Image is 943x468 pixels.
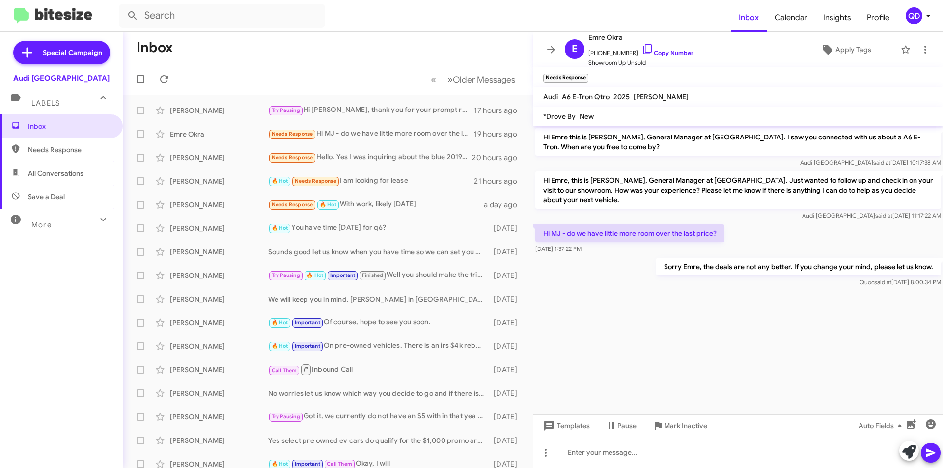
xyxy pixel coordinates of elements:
[268,411,489,422] div: Got it, we currently do not have an S5 with in that yea range but I will keep my eye out if we ev...
[268,436,489,445] div: Yes select pre owned ev cars do qualify for the $1,000 promo are you able to come in this weekend?
[170,412,268,422] div: [PERSON_NAME]
[543,92,558,101] span: Audi
[170,436,268,445] div: [PERSON_NAME]
[802,212,941,219] span: Audi [GEOGRAPHIC_DATA] [DATE] 11:17:22 AM
[330,272,356,278] span: Important
[268,247,489,257] div: Sounds good let us know when you have time so we can set you an appointment.
[489,223,525,233] div: [DATE]
[362,272,384,278] span: Finished
[613,92,630,101] span: 2025
[306,272,323,278] span: 🔥 Hot
[474,106,525,115] div: 17 hours ago
[170,365,268,375] div: [PERSON_NAME]
[13,73,110,83] div: Audi [GEOGRAPHIC_DATA]
[535,128,941,156] p: Hi Emre this is [PERSON_NAME], General Manager at [GEOGRAPHIC_DATA]. I saw you connected with us ...
[272,319,288,326] span: 🔥 Hot
[489,436,525,445] div: [DATE]
[588,43,693,58] span: [PHONE_NUMBER]
[170,247,268,257] div: [PERSON_NAME]
[268,294,489,304] div: We will keep you in mind. [PERSON_NAME] in [GEOGRAPHIC_DATA] service is one of the best and we ar...
[860,278,941,286] span: Quoc [DATE] 8:00:34 PM
[580,112,594,121] span: New
[170,318,268,328] div: [PERSON_NAME]
[268,340,489,352] div: On pre-owned vehicles. There is an irs $4k rebate for people who qualify.
[598,417,644,435] button: Pause
[170,388,268,398] div: [PERSON_NAME]
[28,192,65,202] span: Save a Deal
[431,73,436,85] span: «
[535,171,941,209] p: Hi Emre, this is [PERSON_NAME], General Manager at [GEOGRAPHIC_DATA]. Just wanted to follow up an...
[535,245,582,252] span: [DATE] 1:37:22 PM
[268,363,489,376] div: Inbound Call
[835,41,871,58] span: Apply Tags
[442,69,521,89] button: Next
[43,48,102,57] span: Special Campaign
[543,74,588,83] small: Needs Response
[170,176,268,186] div: [PERSON_NAME]
[795,41,896,58] button: Apply Tags
[272,461,288,467] span: 🔥 Hot
[268,388,489,398] div: No worries let us know which way you decide to go and if there is anything we can do to help make...
[272,413,300,420] span: Try Pausing
[272,107,300,113] span: Try Pausing
[295,461,320,467] span: Important
[425,69,442,89] button: Previous
[268,270,489,281] div: Well you should make the trip because we have agreed numbers even if you both show up at the same...
[572,41,578,57] span: E
[484,200,525,210] div: a day ago
[272,272,300,278] span: Try Pausing
[28,168,83,178] span: All Conversations
[634,92,689,101] span: [PERSON_NAME]
[268,199,484,210] div: With work, likely [DATE]
[489,247,525,257] div: [DATE]
[272,178,288,184] span: 🔥 Hot
[170,271,268,280] div: [PERSON_NAME]
[535,224,724,242] p: Hi MJ - do we have little more room over the last price?
[489,294,525,304] div: [DATE]
[562,92,610,101] span: A6 E-Tron Qtro
[28,121,111,131] span: Inbox
[489,271,525,280] div: [DATE]
[268,105,474,116] div: Hi [PERSON_NAME], thank you for your prompt reply. We revisited your deal and it looks like we're...
[472,153,525,163] div: 20 hours ago
[859,3,897,32] a: Profile
[489,318,525,328] div: [DATE]
[268,128,474,139] div: Hi MJ - do we have little more room over the last price?
[425,69,521,89] nav: Page navigation example
[268,317,489,328] div: Of course, hope to see you soon.
[268,175,474,187] div: I am looking for lease
[31,220,52,229] span: More
[170,106,268,115] div: [PERSON_NAME]
[170,341,268,351] div: [PERSON_NAME]
[137,40,173,55] h1: Inbox
[295,319,320,326] span: Important
[170,200,268,210] div: [PERSON_NAME]
[489,412,525,422] div: [DATE]
[28,145,111,155] span: Needs Response
[272,201,313,208] span: Needs Response
[767,3,815,32] a: Calendar
[489,341,525,351] div: [DATE]
[533,417,598,435] button: Templates
[897,7,932,24] button: QD
[906,7,922,24] div: QD
[474,129,525,139] div: 19 hours ago
[119,4,325,28] input: Search
[588,31,693,43] span: Emre Okra
[541,417,590,435] span: Templates
[815,3,859,32] a: Insights
[170,223,268,233] div: [PERSON_NAME]
[31,99,60,108] span: Labels
[664,417,707,435] span: Mark Inactive
[170,129,268,139] div: Emre Okra
[642,49,693,56] a: Copy Number
[731,3,767,32] a: Inbox
[268,152,472,163] div: Hello. Yes I was inquiring about the blue 2019 model 3. I was speaking to [PERSON_NAME] and [PERS...
[327,461,352,467] span: Call Them
[489,388,525,398] div: [DATE]
[272,154,313,161] span: Needs Response
[875,212,892,219] span: said at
